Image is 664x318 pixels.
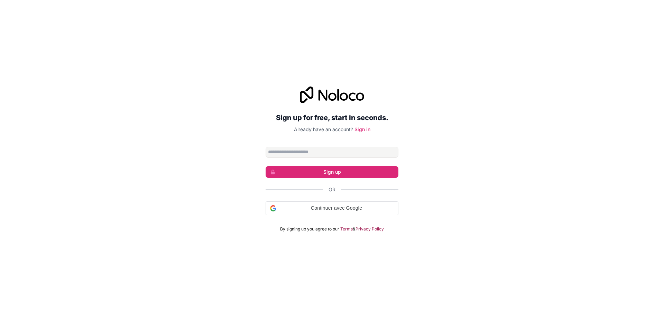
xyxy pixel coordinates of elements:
[353,226,356,232] span: &
[294,126,353,132] span: Already have an account?
[356,226,384,232] a: Privacy Policy
[266,111,398,124] h2: Sign up for free, start in seconds.
[329,186,335,193] span: Or
[266,147,398,158] input: Email address
[266,201,398,215] div: Continuer avec Google
[280,226,339,232] span: By signing up you agree to our
[266,166,398,178] button: Sign up
[279,205,394,212] span: Continuer avec Google
[340,226,353,232] a: Terms
[354,126,370,132] a: Sign in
